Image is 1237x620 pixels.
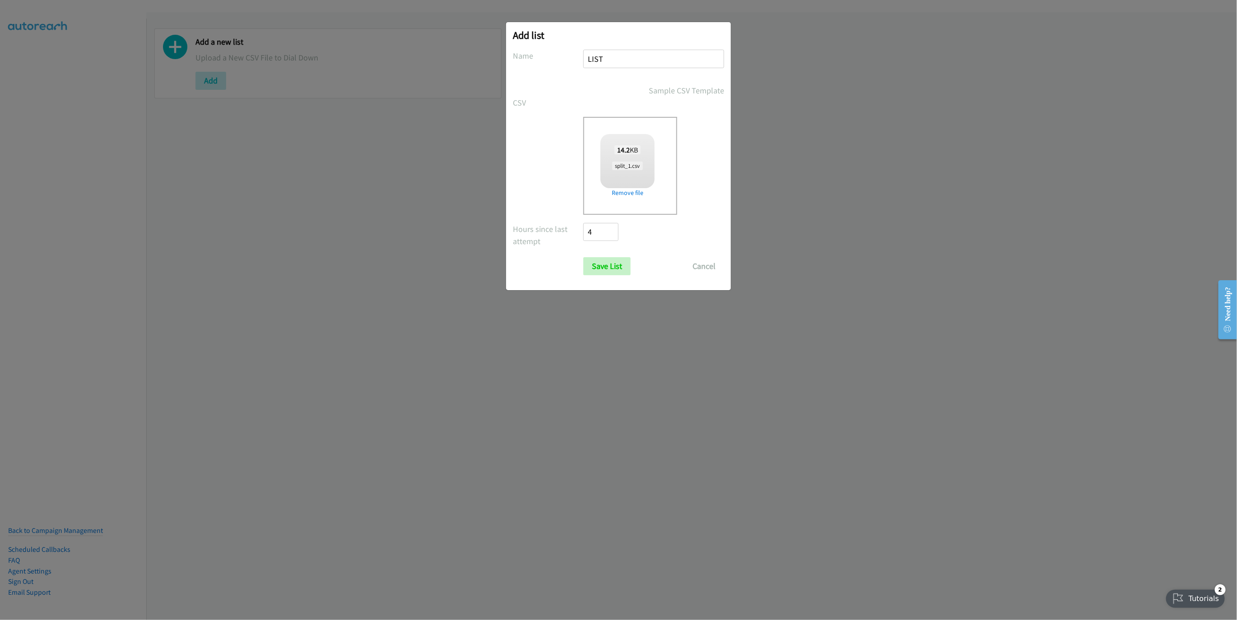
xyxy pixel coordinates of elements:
[583,257,631,275] input: Save List
[612,162,642,170] span: split_1.csv
[600,188,655,198] a: Remove file
[513,29,724,42] h2: Add list
[513,223,583,247] label: Hours since last attempt
[684,257,724,275] button: Cancel
[649,84,724,97] a: Sample CSV Template
[617,145,630,154] strong: 14.2
[614,145,641,154] span: KB
[513,50,583,62] label: Name
[1161,581,1230,613] iframe: Checklist
[513,97,583,109] label: CSV
[1211,274,1237,346] iframe: Resource Center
